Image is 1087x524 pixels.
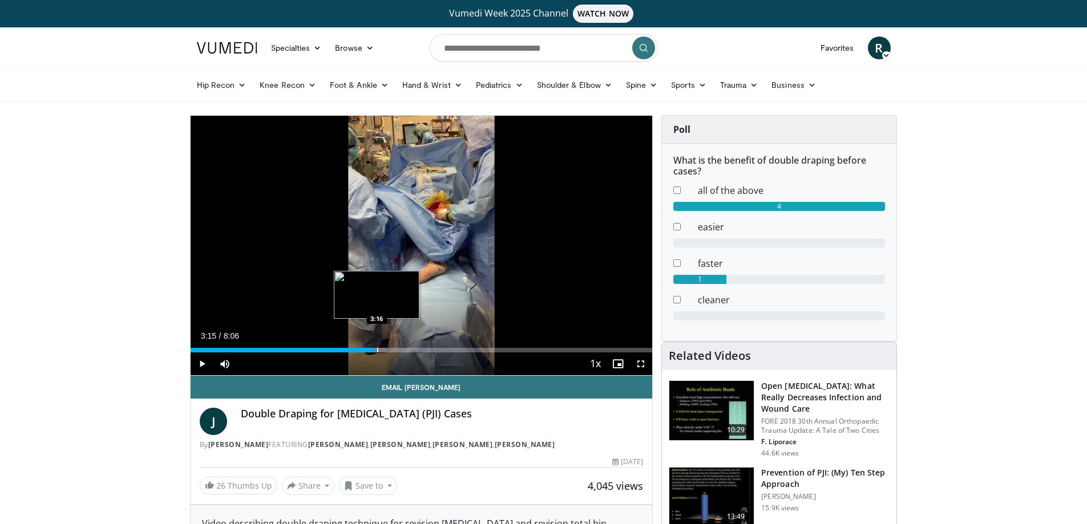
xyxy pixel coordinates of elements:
[765,74,823,96] a: Business
[629,352,652,375] button: Fullscreen
[689,184,894,197] dd: all of the above
[607,352,629,375] button: Enable picture-in-picture mode
[673,275,726,284] div: 1
[530,74,619,96] a: Shoulder & Elbow
[200,408,227,435] a: J
[713,74,765,96] a: Trauma
[197,42,257,54] img: VuMedi Logo
[722,424,750,436] span: 10:29
[241,408,644,420] h4: Double Draping for [MEDICAL_DATA] (PJI) Cases
[208,440,269,449] a: [PERSON_NAME]
[761,437,890,446] p: F. Liporace
[761,449,799,458] p: 44.6K views
[814,36,861,59] a: Favorites
[430,34,658,62] input: Search topics, interventions
[673,155,885,177] h6: What is the benefit of double draping before cases?
[200,440,644,450] div: By FEATURING , , ,
[669,381,754,440] img: ded7be61-cdd8-40fc-98a3-de551fea390e.150x105_q85_crop-smart_upscale.jpg
[191,376,653,399] a: Email [PERSON_NAME]
[761,467,890,490] h3: Prevention of PJI: (My) Ten Step Approach
[264,36,329,59] a: Specialties
[673,123,690,136] strong: Poll
[190,74,253,96] a: Hip Recon
[191,348,653,352] div: Progress Bar
[213,352,236,375] button: Mute
[573,5,633,23] span: WATCH NOW
[669,349,751,363] h4: Related Videos
[433,440,493,449] a: [PERSON_NAME]
[216,480,225,491] span: 26
[722,511,750,522] span: 13:49
[191,352,213,375] button: Play
[669,380,890,458] a: 10:29 Open [MEDICAL_DATA]: What Really Decreases Infection and Wound Care FORE 2018 30th Annual O...
[328,36,381,59] a: Browse
[689,293,894,307] dd: cleaner
[199,5,889,23] a: Vumedi Week 2025 ChannelWATCH NOW
[689,220,894,234] dd: easier
[191,116,653,376] video-js: Video Player
[308,440,369,449] a: [PERSON_NAME]
[339,477,397,495] button: Save to
[219,331,221,340] span: /
[761,503,799,513] p: 15.9K views
[584,352,607,375] button: Playback Rate
[868,36,891,59] a: R
[673,202,885,211] div: 4
[323,74,395,96] a: Foot & Ankle
[761,417,890,435] p: FORE 2018 30th Annual Orthopaedic Trauma Update: A Tale of Two Cities
[612,457,643,467] div: [DATE]
[469,74,530,96] a: Pediatrics
[395,74,469,96] a: Hand & Wrist
[200,477,277,494] a: 26 Thumbs Up
[334,271,419,319] img: image.jpeg
[282,477,335,495] button: Share
[761,492,890,501] p: [PERSON_NAME]
[370,440,431,449] a: [PERSON_NAME]
[201,331,216,340] span: 3:15
[689,257,894,270] dd: faster
[761,380,890,415] h3: Open [MEDICAL_DATA]: What Really Decreases Infection and Wound Care
[664,74,713,96] a: Sports
[619,74,664,96] a: Spine
[224,331,239,340] span: 8:06
[253,74,323,96] a: Knee Recon
[495,440,555,449] a: [PERSON_NAME]
[588,479,643,493] span: 4,045 views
